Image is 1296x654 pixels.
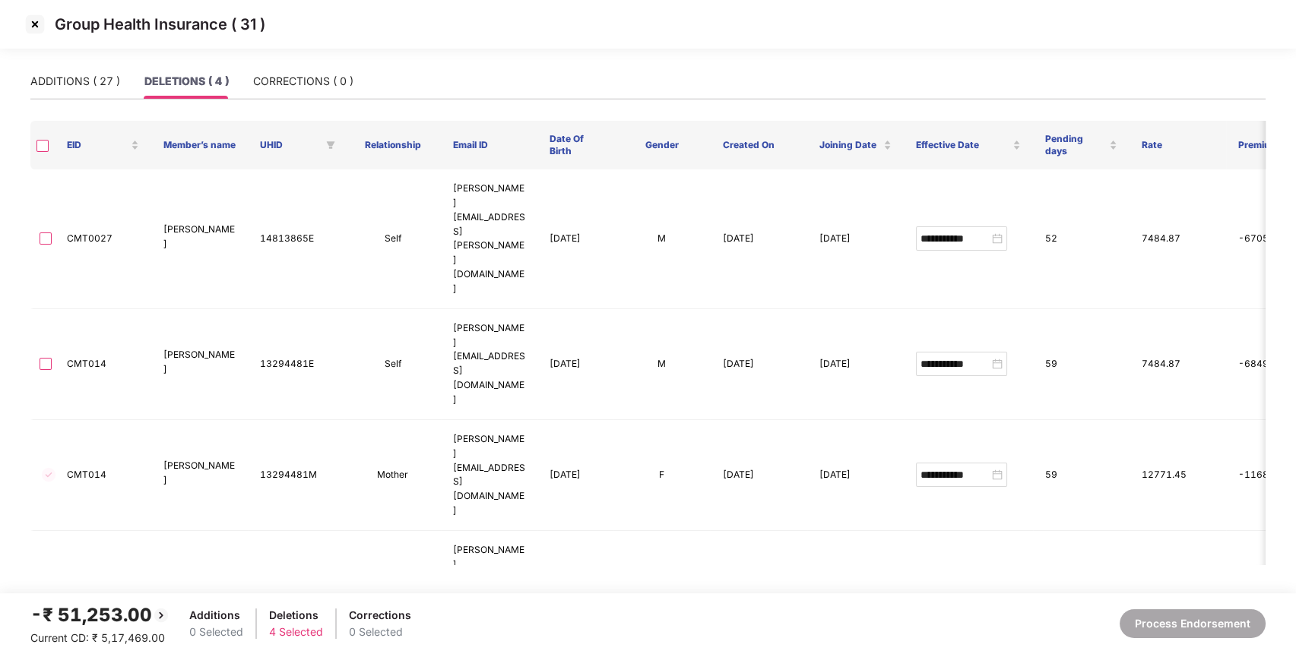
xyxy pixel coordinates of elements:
[189,607,243,624] div: Additions
[916,139,1009,151] span: Effective Date
[441,531,537,642] td: [PERSON_NAME][EMAIL_ADDRESS][DOMAIN_NAME]
[807,420,904,531] td: [DATE]
[23,12,47,36] img: svg+xml;base64,PHN2ZyBpZD0iQ3Jvc3MtMzJ4MzIiIHhtbG5zPSJodHRwOi8vd3d3LnczLm9yZy8yMDAwL3N2ZyIgd2lkdG...
[248,420,344,531] td: 13294481M
[613,121,710,169] th: Gender
[710,420,806,531] td: [DATE]
[163,459,236,488] p: [PERSON_NAME]
[1033,531,1130,642] td: 59
[441,420,537,531] td: [PERSON_NAME][EMAIL_ADDRESS][DOMAIN_NAME]
[144,73,229,90] div: DELETIONS ( 4 )
[326,141,335,150] span: filter
[710,309,806,420] td: [DATE]
[55,531,151,642] td: CMT014
[1130,531,1226,642] td: 19881.79
[349,624,411,640] div: 0 Selected
[248,531,344,642] td: 13294481F
[537,420,613,531] td: [DATE]
[344,169,441,309] td: Self
[248,169,344,309] td: 14813865E
[163,348,236,377] p: [PERSON_NAME]
[55,309,151,420] td: CMT014
[441,121,537,169] th: Email ID
[613,531,710,642] td: M
[807,309,904,420] td: [DATE]
[441,169,537,309] td: [PERSON_NAME][EMAIL_ADDRESS][PERSON_NAME][DOMAIN_NAME]
[537,121,613,169] th: Date Of Birth
[807,121,904,169] th: Joining Date
[163,223,236,251] p: [PERSON_NAME]
[1045,133,1106,157] span: Pending days
[1130,121,1226,169] th: Rate
[441,309,537,420] td: [PERSON_NAME][EMAIL_ADDRESS][DOMAIN_NAME]
[344,531,441,642] td: Father
[40,466,58,484] img: svg+xml;base64,PHN2ZyBpZD0iVGljay0zMngzMiIgeG1sbnM9Imh0dHA6Ly93d3cudzMub3JnLzIwMDAvc3ZnIiB3aWR0aD...
[344,309,441,420] td: Self
[710,531,806,642] td: [DATE]
[1130,309,1226,420] td: 7484.87
[55,121,151,169] th: EID
[904,121,1033,169] th: Effective Date
[30,73,120,90] div: ADDITIONS ( 27 )
[344,420,441,531] td: Mother
[344,121,441,169] th: Relationship
[710,121,806,169] th: Created On
[807,531,904,642] td: [DATE]
[55,420,151,531] td: CMT014
[613,169,710,309] td: M
[819,139,880,151] span: Joining Date
[1130,420,1226,531] td: 12771.45
[269,624,323,640] div: 4 Selected
[260,139,320,151] span: UHID
[1033,169,1130,309] td: 52
[537,531,613,642] td: [DATE]
[537,169,613,309] td: [DATE]
[1120,609,1266,638] button: Process Endorsement
[248,309,344,420] td: 13294481E
[537,309,613,420] td: [DATE]
[189,624,243,640] div: 0 Selected
[55,169,151,309] td: CMT0027
[710,169,806,309] td: [DATE]
[55,15,265,33] p: Group Health Insurance ( 31 )
[613,309,710,420] td: M
[613,420,710,531] td: F
[253,73,353,90] div: CORRECTIONS ( 0 )
[269,607,323,624] div: Deletions
[30,601,170,630] div: -₹ 51,253.00
[152,606,170,624] img: svg+xml;base64,PHN2ZyBpZD0iQmFjay0yMHgyMCIgeG1sbnM9Imh0dHA6Ly93d3cudzMub3JnLzIwMDAvc3ZnIiB3aWR0aD...
[349,607,411,624] div: Corrections
[1033,309,1130,420] td: 59
[67,139,128,151] span: EID
[30,631,165,644] span: Current CD: ₹ 5,17,469.00
[807,169,904,309] td: [DATE]
[1033,121,1130,169] th: Pending days
[323,136,338,154] span: filter
[151,121,248,169] th: Member’s name
[1130,169,1226,309] td: 7484.87
[1033,420,1130,531] td: 59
